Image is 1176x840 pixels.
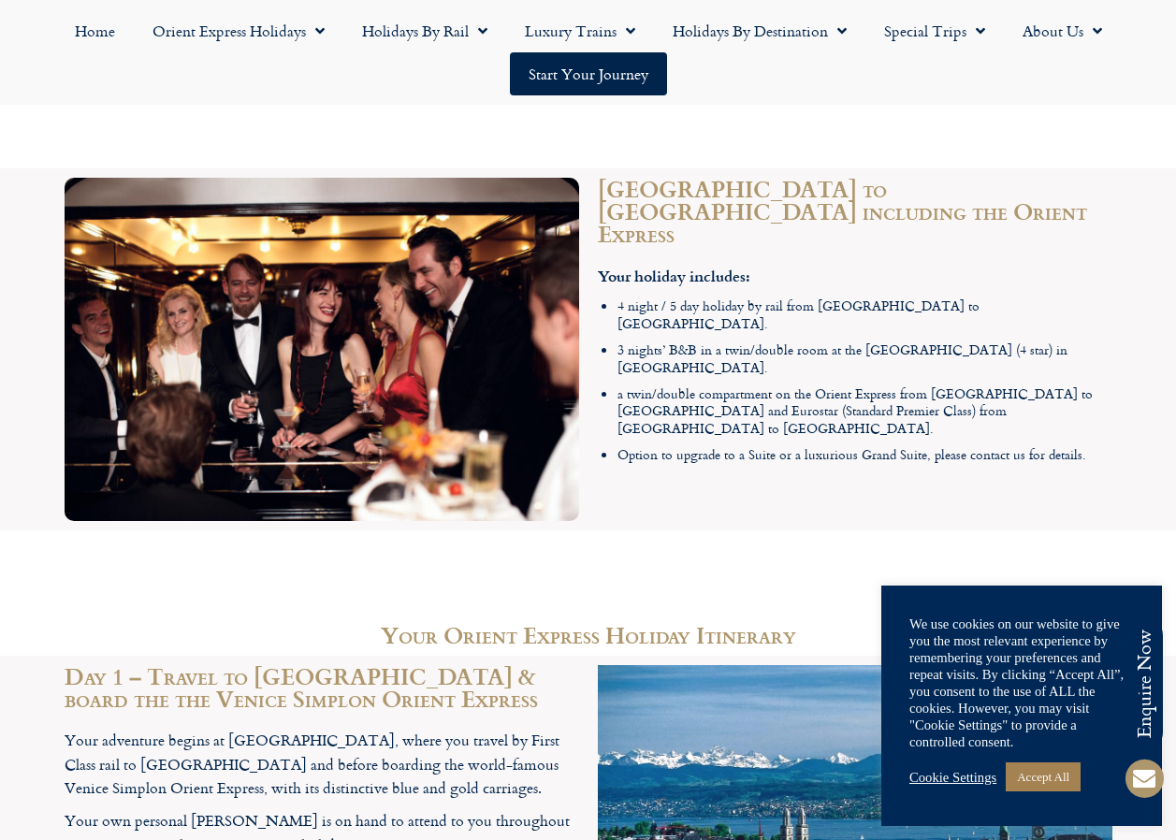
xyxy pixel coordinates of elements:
h2: [GEOGRAPHIC_DATA] to [GEOGRAPHIC_DATA] including the Orient Express [598,178,1112,245]
a: About Us [1004,9,1121,52]
strong: Your holiday includes: [598,265,750,286]
a: Start your Journey [510,52,667,95]
a: Luxury Trains [506,9,654,52]
img: Orient Express Bar [65,178,579,521]
div: We use cookies on our website to give you the most relevant experience by remembering your prefer... [909,616,1134,750]
nav: Menu [9,9,1167,95]
h2: Day 1 – Travel to [GEOGRAPHIC_DATA] & board the the Venice Simplon Orient Express [65,665,579,710]
h2: Your Orient Express Holiday Itinerary [65,624,1112,646]
a: Holidays by Destination [654,9,865,52]
li: 4 night / 5 day holiday by rail from [GEOGRAPHIC_DATA] to [GEOGRAPHIC_DATA]. [617,297,1112,332]
a: Holidays by Rail [343,9,506,52]
a: Accept All [1006,762,1081,791]
a: Special Trips [865,9,1004,52]
span: 3 nights’ B&B in a twin/double room at the [GEOGRAPHIC_DATA] (4 star) in [GEOGRAPHIC_DATA]. [617,340,1067,377]
li: Option to upgrade to a Suite or a luxurious Grand Suite, please contact us for details. [617,446,1112,464]
p: Your adventure begins at [GEOGRAPHIC_DATA], where you travel by First Class rail to [GEOGRAPHIC_D... [65,729,579,801]
a: Orient Express Holidays [134,9,343,52]
a: Home [56,9,134,52]
li: a twin/double compartment on the Orient Express from [GEOGRAPHIC_DATA] to [GEOGRAPHIC_DATA] and E... [617,385,1112,438]
a: Cookie Settings [909,769,996,786]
